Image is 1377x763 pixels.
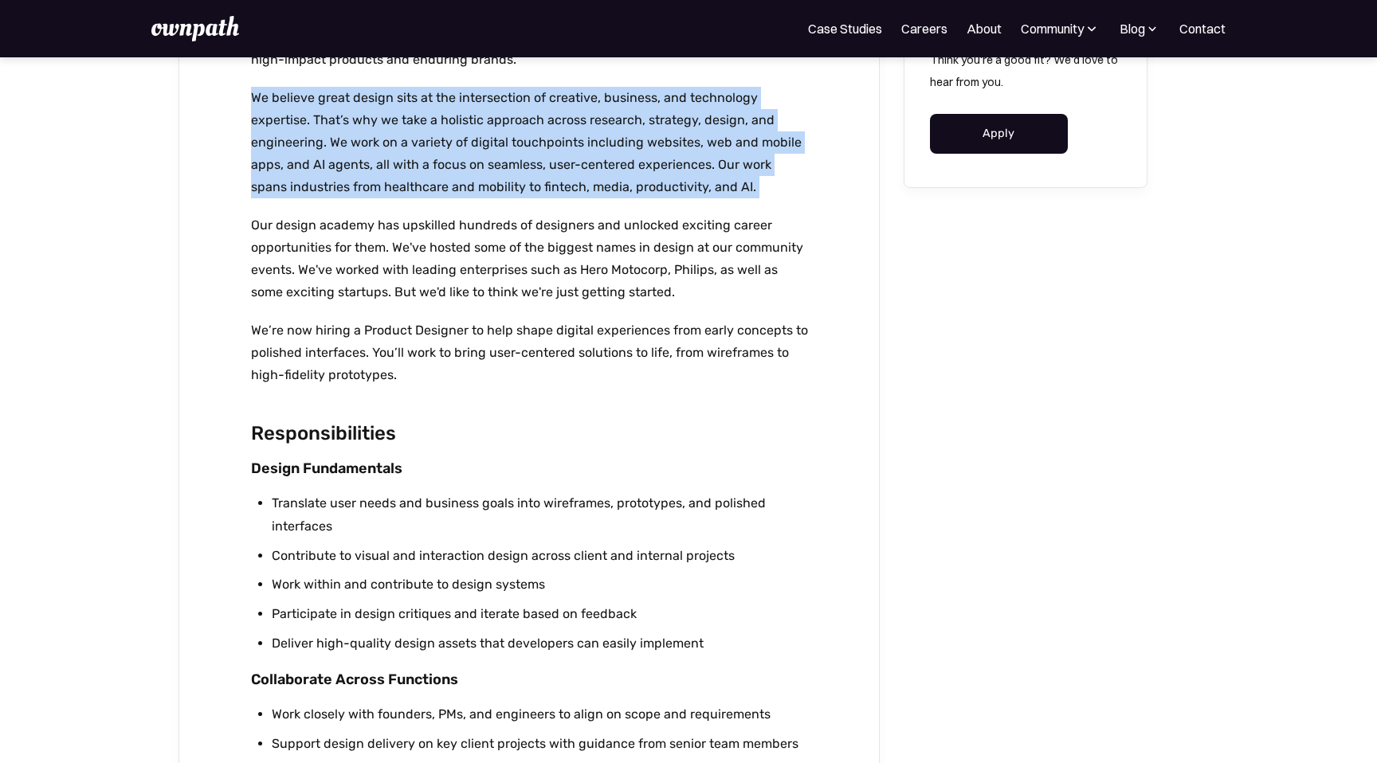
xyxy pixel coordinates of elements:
a: Apply [930,114,1068,154]
li: Work closely with founders, PMs, and engineers to align on scope and requirements [272,703,808,726]
a: Careers [901,19,947,38]
div: Blog [1120,19,1145,38]
p: Our design academy has upskilled hundreds of designers and unlocked exciting career opportunities... [251,214,808,303]
a: Contact [1179,19,1226,38]
a: Case Studies [808,19,882,38]
li: Participate in design critiques and iterate based on feedback [272,603,808,626]
p: We’re now hiring a Product Designer to help shape digital experiences from early concepts to poli... [251,319,808,386]
li: Work within and contribute to design systems [272,573,808,597]
p: We believe great design sits at the intersection of creative, business, and technology expertise.... [251,87,808,198]
p: Think you're a good fit? We'd love to hear from you. [930,49,1121,93]
h2: Responsibilities [251,418,808,449]
li: Contribute to visual and interaction design across client and internal projects [272,545,808,568]
li: Support design delivery on key client projects with guidance from senior team members [272,733,808,756]
a: About [967,19,1002,38]
li: Translate user needs and business goals into wireframes, prototypes, and polished interfaces [272,492,808,538]
strong: Design Fundamentals [251,460,402,477]
li: Deliver high-quality design assets that developers can easily implement [272,632,808,655]
div: Blog [1119,19,1160,38]
div: Community [1021,19,1084,38]
strong: Collaborate Across Functions [251,671,458,688]
div: Community [1021,19,1100,38]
